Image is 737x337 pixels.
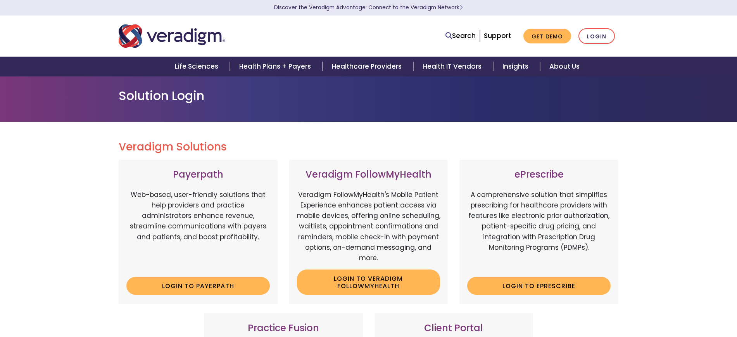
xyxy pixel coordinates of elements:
[126,169,270,180] h3: Payerpath
[467,169,611,180] h3: ePrescribe
[493,57,540,76] a: Insights
[540,57,589,76] a: About Us
[523,29,571,44] a: Get Demo
[274,4,463,11] a: Discover the Veradigm Advantage: Connect to the Veradigm NetworkLearn More
[119,23,225,49] img: Veradigm logo
[459,4,463,11] span: Learn More
[230,57,323,76] a: Health Plans + Payers
[484,31,511,40] a: Support
[126,190,270,271] p: Web-based, user-friendly solutions that help providers and practice administrators enhance revenu...
[126,277,270,295] a: Login to Payerpath
[119,88,619,103] h1: Solution Login
[445,31,476,41] a: Search
[297,190,440,263] p: Veradigm FollowMyHealth's Mobile Patient Experience enhances patient access via mobile devices, o...
[212,323,355,334] h3: Practice Fusion
[578,28,615,44] a: Login
[297,270,440,295] a: Login to Veradigm FollowMyHealth
[297,169,440,180] h3: Veradigm FollowMyHealth
[467,277,611,295] a: Login to ePrescribe
[119,140,619,154] h2: Veradigm Solutions
[323,57,413,76] a: Healthcare Providers
[414,57,493,76] a: Health IT Vendors
[166,57,230,76] a: Life Sciences
[467,190,611,271] p: A comprehensive solution that simplifies prescribing for healthcare providers with features like ...
[382,323,526,334] h3: Client Portal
